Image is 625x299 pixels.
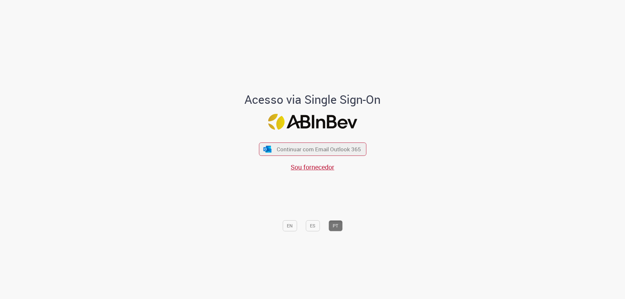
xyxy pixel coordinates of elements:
button: ícone Azure/Microsoft 360 Continuar com Email Outlook 365 [259,143,366,156]
button: EN [283,220,297,231]
span: Continuar com Email Outlook 365 [277,145,361,153]
img: ícone Azure/Microsoft 360 [263,146,272,153]
button: PT [328,220,342,231]
img: Logo ABInBev [268,114,357,130]
button: ES [306,220,320,231]
a: Sou fornecedor [291,163,334,171]
h1: Acesso via Single Sign-On [222,93,403,106]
